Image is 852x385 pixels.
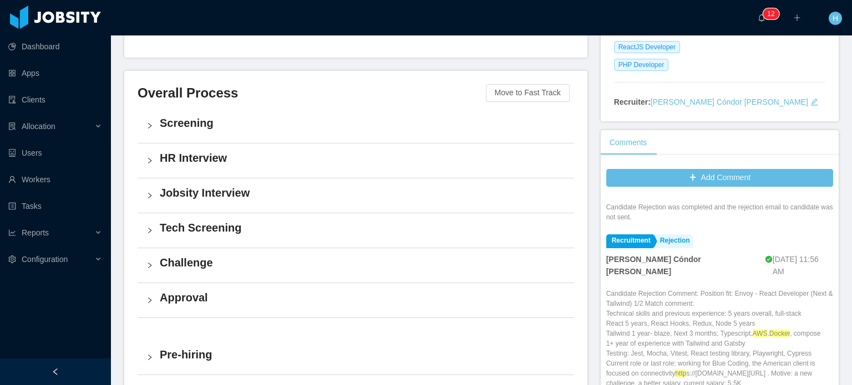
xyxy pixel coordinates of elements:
i: icon: right [146,354,153,361]
i: icon: solution [8,122,16,130]
a: icon: userWorkers [8,168,102,191]
a: icon: auditClients [8,89,102,111]
i: icon: right [146,297,153,304]
strong: [PERSON_NAME] Cóndor [PERSON_NAME] [606,255,701,276]
div: icon: rightChallenge [138,248,574,283]
p: 1 [767,8,771,19]
h3: Overall Process [138,84,486,102]
i: icon: bell [758,14,765,22]
div: icon: rightPre-hiring [138,340,574,374]
span: PHP Developer [614,59,669,71]
sup: 12 [763,8,779,19]
i: icon: right [146,157,153,164]
button: icon: plusAdd Comment [606,169,833,187]
h4: Challenge [160,255,565,270]
span: ReactJS Developer [614,41,680,53]
a: icon: appstoreApps [8,62,102,84]
i: icon: right [146,227,153,234]
i: icon: setting [8,255,16,263]
h4: HR Interview [160,150,565,166]
ah_el_jm_1757639839554: AWS [753,330,768,337]
i: icon: right [146,122,153,129]
p: 2 [771,8,775,19]
a: Recruitment [606,234,653,248]
div: icon: rightScreening [138,109,574,143]
ah_el_jm_1757639839554: http [675,369,686,377]
div: Comments [601,130,656,155]
h4: Jobsity Interview [160,185,565,201]
a: Rejection [655,234,693,248]
i: icon: right [146,192,153,199]
i: icon: line-chart [8,229,16,237]
span: Configuration [22,255,68,264]
button: Move to Fast Track [486,84,570,102]
a: icon: pie-chartDashboard [8,35,102,58]
span: Allocation [22,122,55,131]
span: H [833,12,838,25]
a: icon: profileTasks [8,195,102,217]
i: icon: edit [810,98,818,106]
i: icon: right [146,262,153,269]
div: icon: rightHR Interview [138,143,574,178]
div: icon: rightApproval [138,283,574,317]
h4: Approval [160,290,565,305]
span: [DATE] 11:56 AM [773,255,819,276]
a: [PERSON_NAME] Cóndor [PERSON_NAME] [651,97,808,106]
h4: Tech Screening [160,220,565,235]
strong: Recruiter: [614,97,651,106]
div: Candidate Rejection was completed and the rejection email to candidate was not sent. [606,202,833,222]
div: icon: rightJobsity Interview [138,178,574,213]
i: icon: plus [793,14,801,22]
div: icon: rightTech Screening [138,213,574,248]
h4: Screening [160,115,565,131]
a: icon: robotUsers [8,142,102,164]
span: Reports [22,228,49,237]
ah_el_jm_1757639839554: Docker [769,330,790,337]
h4: Pre-hiring [160,347,565,362]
